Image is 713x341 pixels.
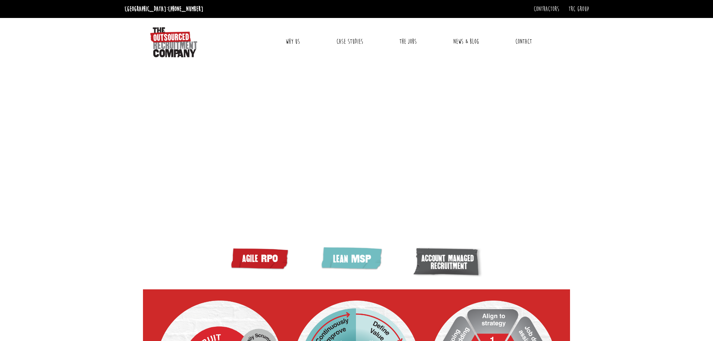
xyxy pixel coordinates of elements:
a: Contractors [534,5,559,13]
a: Why Us [280,32,305,51]
img: lean MSP [319,246,386,272]
a: Case Studies [331,32,369,51]
a: News & Blog [448,32,485,51]
li: [GEOGRAPHIC_DATA]: [123,3,205,15]
a: Contact [510,32,537,51]
a: TRC Group [569,5,589,13]
img: Account managed recruitment [413,246,484,279]
img: Agile RPO [229,246,293,271]
a: The Jobs [394,32,422,51]
a: [PHONE_NUMBER] [168,5,203,13]
img: The Outsourced Recruitment Company [150,27,197,57]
